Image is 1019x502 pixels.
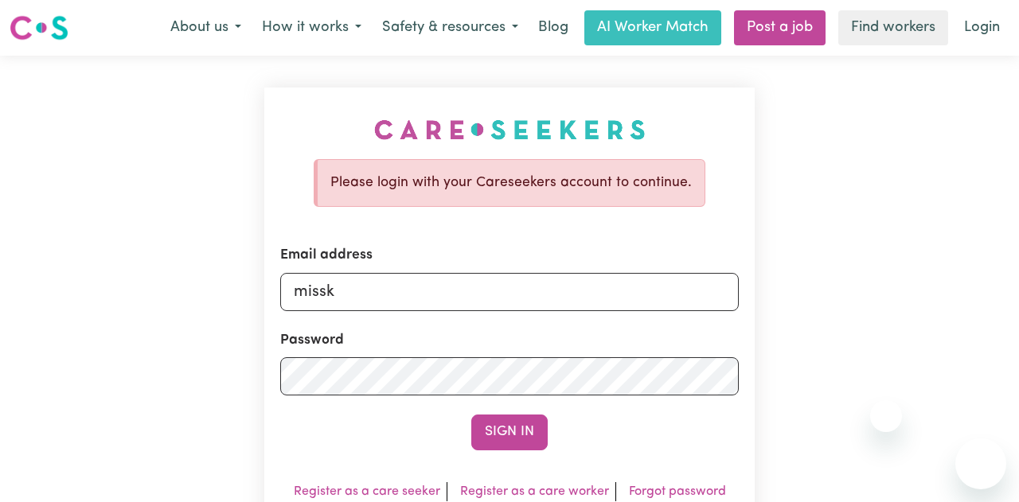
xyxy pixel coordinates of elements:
[10,14,68,42] img: Careseekers logo
[280,273,739,311] input: Email address
[10,10,68,46] a: Careseekers logo
[460,485,609,498] a: Register as a care worker
[584,10,721,45] a: AI Worker Match
[280,330,344,351] label: Password
[372,11,529,45] button: Safety & resources
[870,400,902,432] iframe: Close message
[471,414,548,449] button: Sign In
[280,245,373,266] label: Email address
[252,11,372,45] button: How it works
[330,173,692,193] p: Please login with your Careseekers account to continue.
[955,10,1009,45] a: Login
[629,485,726,498] a: Forgot password
[838,10,948,45] a: Find workers
[294,485,440,498] a: Register as a care seeker
[734,10,826,45] a: Post a job
[160,11,252,45] button: About us
[955,438,1006,489] iframe: Button to launch messaging window
[529,10,578,45] a: Blog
